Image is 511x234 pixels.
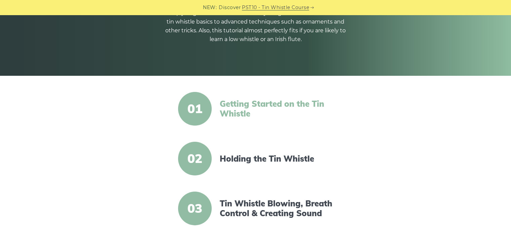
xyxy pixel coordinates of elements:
a: Getting Started on the Tin Whistle [220,99,335,119]
span: Discover [219,4,241,11]
span: NEW: [203,4,217,11]
span: 01 [178,92,212,126]
a: Holding the Tin Whistle [220,154,335,164]
span: 03 [178,192,212,225]
span: 02 [178,142,212,175]
a: Tin Whistle Blowing, Breath Control & Creating Sound [220,199,335,218]
a: PST10 - Tin Whistle Course [242,4,309,11]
